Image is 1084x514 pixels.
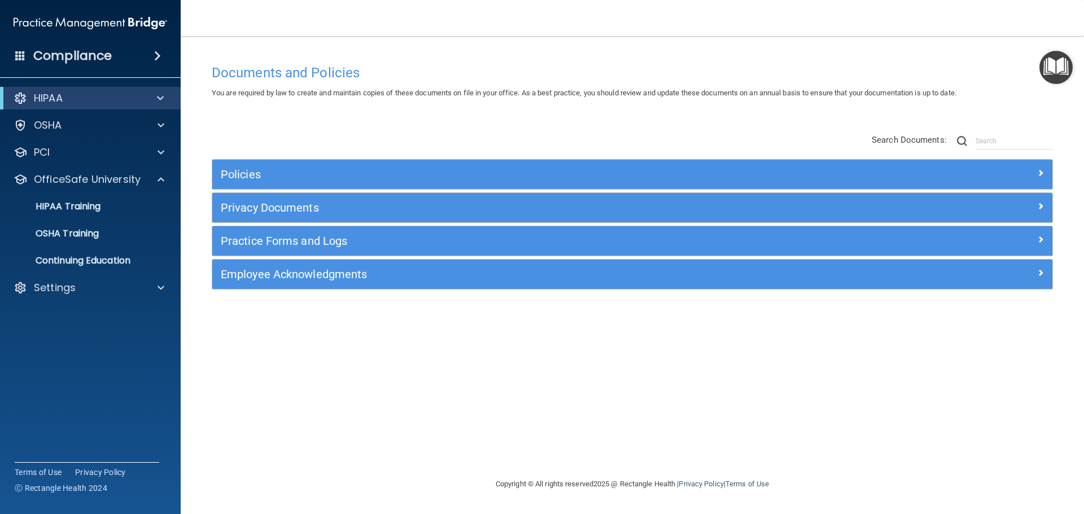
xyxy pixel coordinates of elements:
[221,265,1044,283] a: Employee Acknowledgments
[221,201,834,214] h5: Privacy Documents
[34,91,63,105] p: HIPAA
[212,89,956,97] span: You are required by law to create and maintain copies of these documents on file in your office. ...
[14,91,164,105] a: HIPAA
[15,482,107,494] span: Ⓒ Rectangle Health 2024
[75,467,126,478] a: Privacy Policy
[957,136,967,146] img: ic-search.3b580494.png
[725,480,769,488] a: Terms of Use
[14,173,164,186] a: OfficeSafe University
[221,232,1044,250] a: Practice Forms and Logs
[426,466,838,502] div: Copyright © All rights reserved 2025 @ Rectangle Health | |
[14,146,164,159] a: PCI
[7,255,161,266] p: Continuing Education
[889,434,1070,479] iframe: Drift Widget Chat Controller
[14,281,164,295] a: Settings
[33,48,112,64] h4: Compliance
[34,118,62,132] p: OSHA
[976,133,1053,150] input: Search
[34,146,50,159] p: PCI
[221,235,834,247] h5: Practice Forms and Logs
[34,281,76,295] p: Settings
[14,12,167,34] img: PMB logo
[221,199,1044,217] a: Privacy Documents
[221,165,1044,183] a: Policies
[872,135,947,145] span: Search Documents:
[212,65,1053,80] h4: Documents and Policies
[7,201,100,212] p: HIPAA Training
[221,168,834,181] h5: Policies
[221,268,834,280] h5: Employee Acknowledgments
[1039,51,1073,84] button: Open Resource Center
[7,228,99,239] p: OSHA Training
[34,173,141,186] p: OfficeSafe University
[15,467,62,478] a: Terms of Use
[14,118,164,132] a: OSHA
[679,480,723,488] a: Privacy Policy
